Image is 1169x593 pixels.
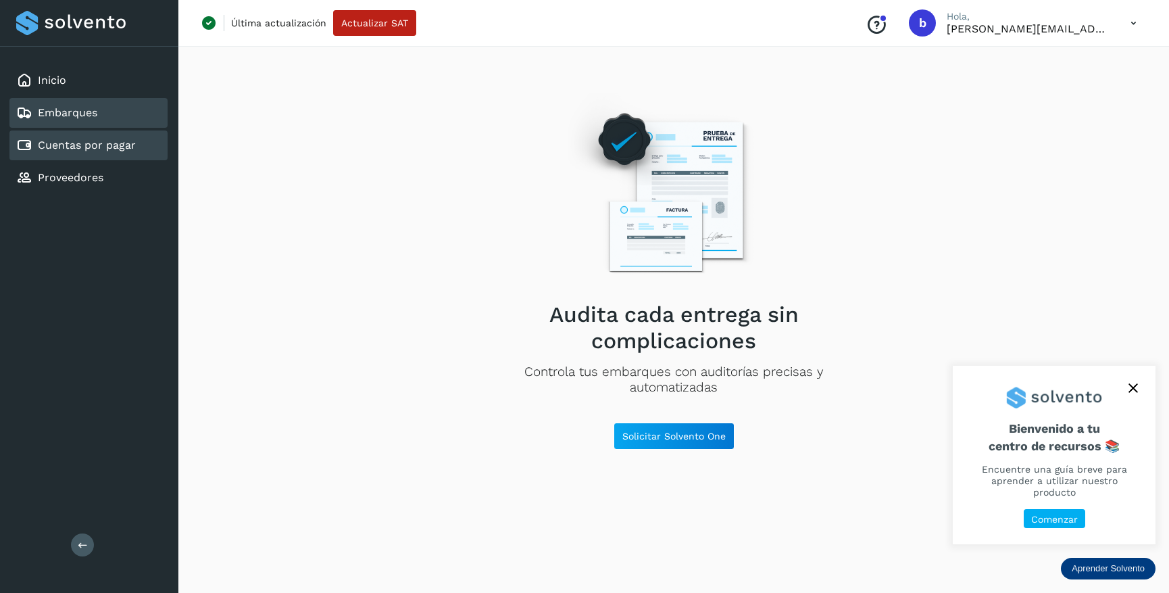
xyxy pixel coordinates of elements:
div: Inicio [9,66,168,95]
button: Actualizar SAT [333,10,416,36]
div: Proveedores [9,163,168,193]
div: Embarques [9,98,168,128]
h2: Audita cada entrega sin complicaciones [481,302,866,354]
span: Actualizar SAT [341,18,408,28]
a: Embarques [38,106,97,119]
p: Comenzar [1031,514,1078,525]
p: Controla tus embarques con auditorías precisas y automatizadas [481,364,866,396]
p: Hola, [947,11,1109,22]
p: centro de recursos 📚 [969,439,1139,454]
span: Solicitar Solvento One [622,431,726,441]
div: Aprender Solvento [953,366,1155,544]
span: Bienvenido a tu [969,421,1139,453]
p: Aprender Solvento [1072,563,1145,574]
p: beatriz+08@solvento.mx [947,22,1109,35]
p: Última actualización [231,17,326,29]
p: Encuentre una guía breve para aprender a utilizar nuestro producto [969,464,1139,498]
button: close, [1123,378,1143,398]
a: Cuentas por pagar [38,139,136,151]
div: Cuentas por pagar [9,131,168,160]
a: Proveedores [38,171,103,184]
img: Empty state image [557,93,791,291]
button: Comenzar [1024,509,1085,529]
button: Solicitar Solvento One [614,423,735,450]
div: Aprender Solvento [1061,558,1155,579]
a: Inicio [38,74,66,87]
